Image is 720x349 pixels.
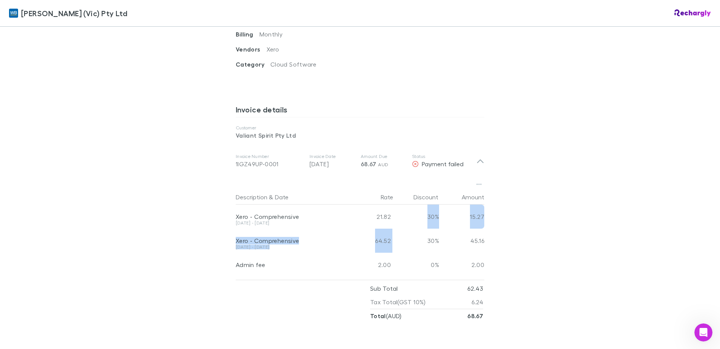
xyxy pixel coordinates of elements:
img: William Buck (Vic) Pty Ltd's Logo [9,9,18,18]
span: Billing [236,30,259,38]
strong: 68.67 [467,312,483,320]
span: Category [236,61,270,68]
div: Invoice Number1IGZ49UP-0001Invoice Date[DATE]Amount Due68.67 AUDStatusPayment failed [230,146,490,176]
span: Vendors [236,46,267,53]
p: 6.24 [471,295,483,309]
div: Admin fee [236,261,346,269]
button: Date [275,190,288,205]
p: Invoice Number [236,153,304,159]
p: ( AUD ) [370,309,402,323]
div: 2.00 [439,253,484,277]
p: Amount Due [361,153,406,159]
div: [DATE] - [DATE] [236,245,346,249]
div: 1IGZ49UP-0001 [236,159,304,168]
div: 21.82 [349,205,394,229]
iframe: Intercom live chat [694,323,712,341]
div: Xero - Comprehensive [236,213,346,220]
div: Xero - Comprehensive [236,237,346,244]
p: Sub Total [370,282,398,295]
span: AUD [378,162,388,167]
div: [DATE] - [DATE] [236,221,346,225]
div: 64.52 [349,229,394,253]
strong: Total [370,312,386,320]
span: Xero [267,46,279,53]
h3: Invoice details [236,105,484,117]
p: Customer [236,125,484,131]
div: 45.16 [439,229,484,253]
button: Description [236,190,267,205]
span: Cloud Software [270,61,316,68]
p: 62.43 [467,282,483,295]
div: 0% [394,253,439,277]
span: Payment failed [422,160,464,167]
span: Monthly [259,30,283,38]
img: Rechargly Logo [674,9,711,17]
p: Status [412,153,476,159]
div: 15.27 [439,205,484,229]
p: Tax Total (GST 10%) [370,295,426,309]
p: [DATE] [310,159,355,168]
div: & [236,190,346,205]
div: 2.00 [349,253,394,277]
div: 30% [394,229,439,253]
div: 30% [394,205,439,229]
p: Invoice Date [310,153,355,159]
span: 68.67 [361,160,377,168]
span: [PERSON_NAME] (Vic) Pty Ltd [21,8,127,19]
p: Valiant Spirit Pty Ltd [236,131,484,140]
